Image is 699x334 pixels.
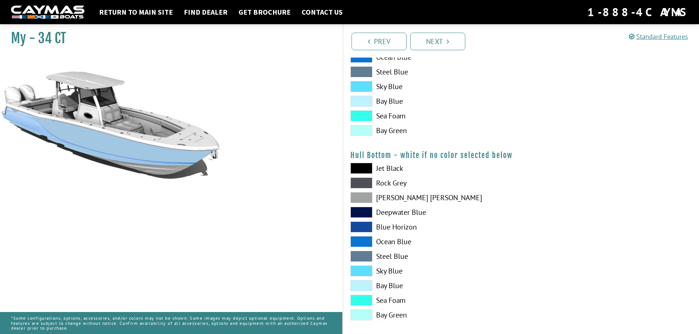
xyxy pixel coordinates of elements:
label: Bay Green [350,309,514,320]
label: Bay Blue [350,96,514,107]
a: Contact Us [298,7,346,17]
label: Sky Blue [350,81,514,92]
p: *Some configurations, options, accessories, and/or colors may not be shown. Some images may depic... [11,312,331,334]
label: Bay Green [350,125,514,136]
label: Steel Blue [350,66,514,77]
label: Sea Foam [350,110,514,121]
label: Steel Blue [350,251,514,262]
label: Jet Black [350,163,514,174]
label: Rock Grey [350,177,514,188]
label: [PERSON_NAME] [PERSON_NAME] [350,192,514,203]
a: Find Dealer [180,7,231,17]
label: Sea Foam [350,295,514,306]
a: Next [410,33,465,50]
label: Bay Blue [350,280,514,291]
h4: Hull Bottom - white if no color selected below [350,151,692,160]
a: Prev [352,33,407,50]
a: Standard Features [629,32,688,41]
label: Sky Blue [350,265,514,276]
a: Return to main site [95,7,176,17]
label: Deepwater Blue [350,207,514,218]
a: Get Brochure [235,7,294,17]
h1: My - 34 CT [11,30,324,47]
div: 1-888-4CAYMAS [587,4,688,20]
img: white-logo-c9c8dbefe5ff5ceceb0f0178aa75bf4bb51f6bca0971e226c86eb53dfe498488.png [11,5,84,19]
label: Blue Horizon [350,221,514,232]
label: Ocean Blue [350,236,514,247]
